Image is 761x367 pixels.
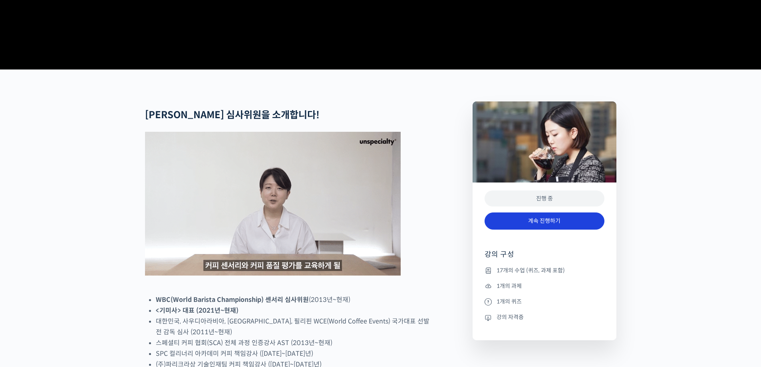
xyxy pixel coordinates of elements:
[156,348,430,359] li: SPC 컬리너리 아카데미 커피 책임강사 ([DATE]~[DATE]년)
[485,250,604,266] h4: 강의 구성
[156,296,309,304] strong: WBC(World Barista Championship) 센서리 심사위원
[73,266,83,272] span: 대화
[156,294,430,305] li: (2013년~현재)
[485,190,604,207] div: 진행 중
[2,253,53,273] a: 홈
[156,337,430,348] li: 스페셜티 커피 협회(SCA) 전체 과정 인증강사 AST (2013년~현재)
[485,212,604,230] a: 계속 진행하기
[156,316,430,337] li: 대한민국, 사우디아라비아, [GEOGRAPHIC_DATA], 필리핀 WCE(World Coffee Events) 국가대표 선발전 감독 심사 (2011년~현재)
[485,313,604,322] li: 강의 자격증
[145,109,316,121] strong: [PERSON_NAME] 심사위원을 소개합니다
[123,265,133,272] span: 설정
[485,266,604,275] li: 17개의 수업 (퀴즈, 과제 포함)
[156,306,238,315] strong: <기미사> 대표 (2021년~현재)
[485,297,604,306] li: 1개의 퀴즈
[145,109,430,121] h2: !
[103,253,153,273] a: 설정
[53,253,103,273] a: 대화
[485,281,604,291] li: 1개의 과제
[25,265,30,272] span: 홈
